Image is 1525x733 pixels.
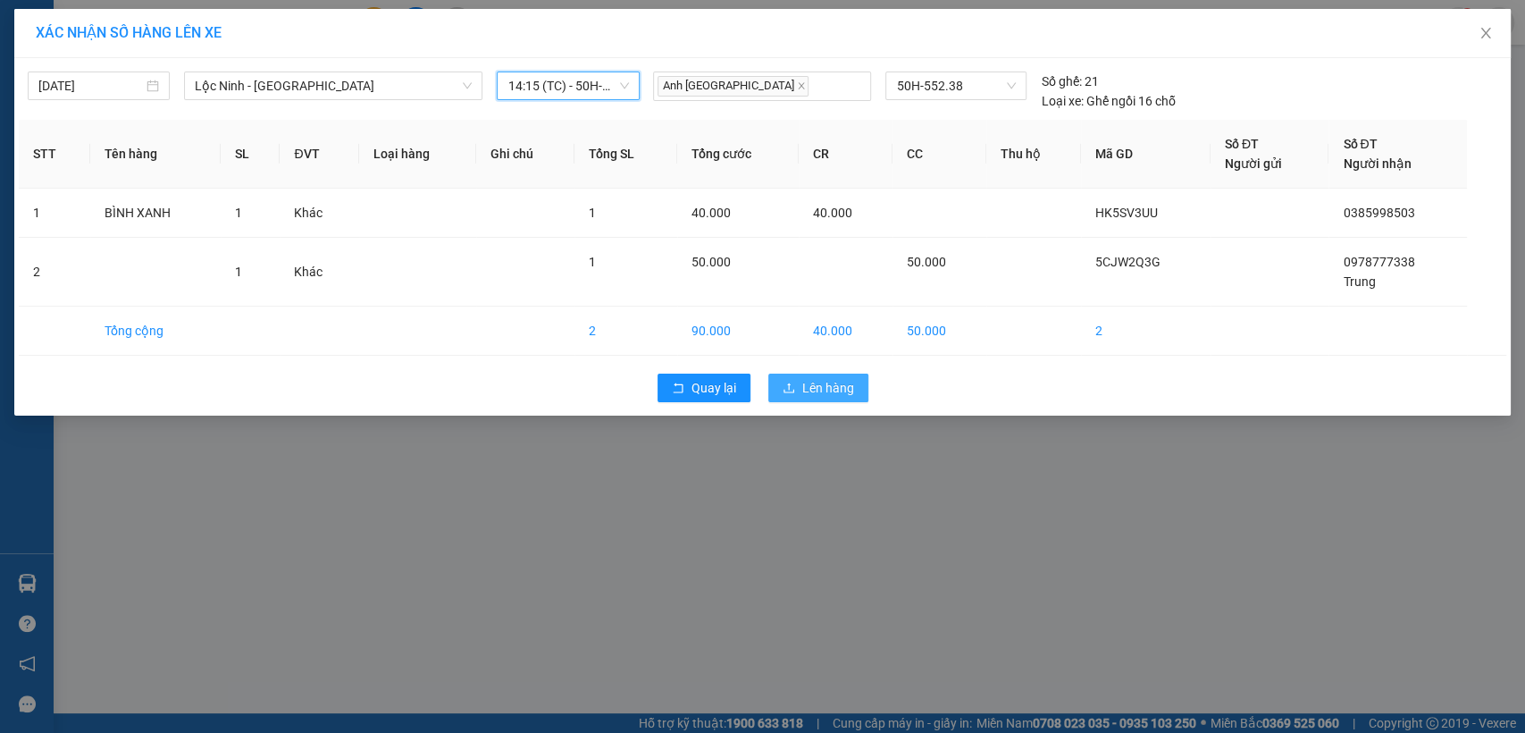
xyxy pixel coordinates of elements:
[507,72,628,99] span: 14:15 (TC) - 50H-552.38
[1343,156,1411,171] span: Người nhận
[19,120,90,189] th: STT
[1095,206,1158,220] span: HK5SV3UU
[1343,137,1377,151] span: Số ĐT
[1343,255,1414,269] span: 0978777338
[1479,26,1493,40] span: close
[677,120,800,189] th: Tổng cước
[589,255,596,269] span: 1
[19,189,90,238] td: 1
[691,206,731,220] span: 40.000
[799,307,892,356] td: 40.000
[280,120,358,189] th: ĐVT
[280,238,358,307] td: Khác
[235,265,242,279] span: 1
[462,80,473,91] span: down
[19,238,90,307] td: 2
[1041,91,1083,111] span: Loại xe:
[574,120,676,189] th: Tổng SL
[986,120,1081,189] th: Thu hộ
[658,76,809,97] span: Anh [GEOGRAPHIC_DATA]
[589,206,596,220] span: 1
[1041,72,1098,91] div: 21
[1081,307,1211,356] td: 2
[907,255,946,269] span: 50.000
[235,206,242,220] span: 1
[896,72,1016,99] span: 50H-552.38
[1041,72,1081,91] span: Số ghế:
[813,206,852,220] span: 40.000
[1225,137,1259,151] span: Số ĐT
[1343,206,1414,220] span: 0385998503
[672,382,684,396] span: rollback
[1343,274,1375,289] span: Trung
[691,255,731,269] span: 50.000
[797,81,806,90] span: close
[90,120,221,189] th: Tên hàng
[38,76,143,96] input: 12/10/2025
[658,374,750,402] button: rollbackQuay lại
[1081,120,1211,189] th: Mã GD
[221,120,280,189] th: SL
[677,307,800,356] td: 90.000
[691,378,736,398] span: Quay lại
[768,374,868,402] button: uploadLên hàng
[90,307,221,356] td: Tổng cộng
[90,189,221,238] td: BÌNH XANH
[783,382,795,396] span: upload
[1095,255,1161,269] span: 5CJW2Q3G
[280,189,358,238] td: Khác
[359,120,476,189] th: Loại hàng
[799,120,892,189] th: CR
[1461,9,1511,59] button: Close
[195,72,472,99] span: Lộc Ninh - Sài Gòn
[892,307,986,356] td: 50.000
[476,120,574,189] th: Ghi chú
[1225,156,1282,171] span: Người gửi
[892,120,986,189] th: CC
[802,378,854,398] span: Lên hàng
[36,24,222,41] span: XÁC NHẬN SỐ HÀNG LÊN XE
[1041,91,1175,111] div: Ghế ngồi 16 chỗ
[574,307,676,356] td: 2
